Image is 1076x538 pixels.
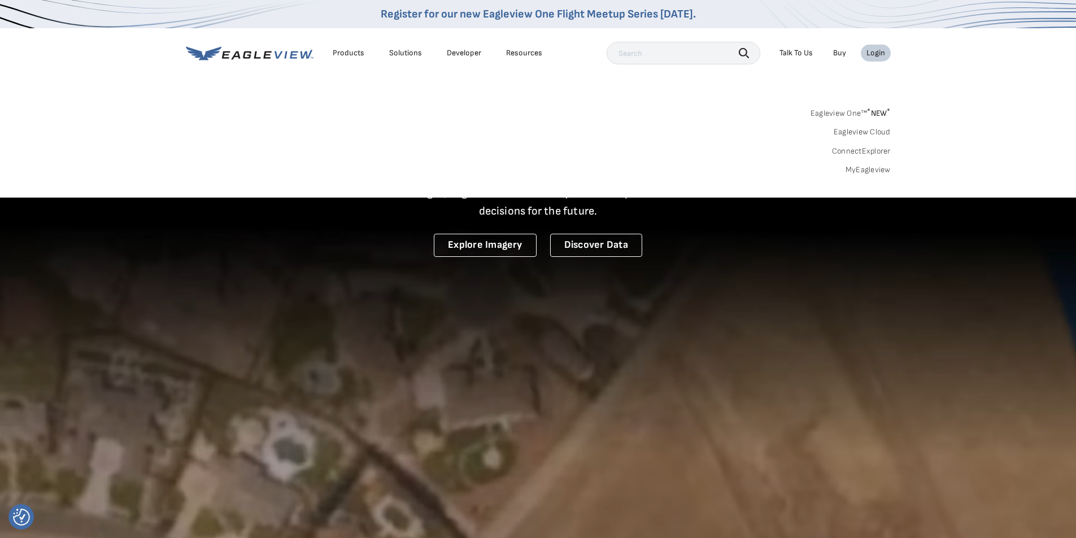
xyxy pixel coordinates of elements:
a: Buy [833,48,846,58]
div: Solutions [389,48,422,58]
div: Login [866,48,885,58]
a: Eagleview Cloud [834,127,891,137]
div: Resources [506,48,542,58]
input: Search [607,42,760,64]
a: Developer [447,48,481,58]
a: Eagleview One™*NEW* [811,105,891,118]
span: NEW [867,108,890,118]
div: Products [333,48,364,58]
img: Revisit consent button [13,509,30,526]
div: Talk To Us [779,48,813,58]
a: Register for our new Eagleview One Flight Meetup Series [DATE]. [381,7,696,21]
a: Discover Data [550,234,642,257]
a: Explore Imagery [434,234,537,257]
button: Consent Preferences [13,509,30,526]
a: MyEagleview [846,165,891,175]
a: ConnectExplorer [832,146,891,156]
